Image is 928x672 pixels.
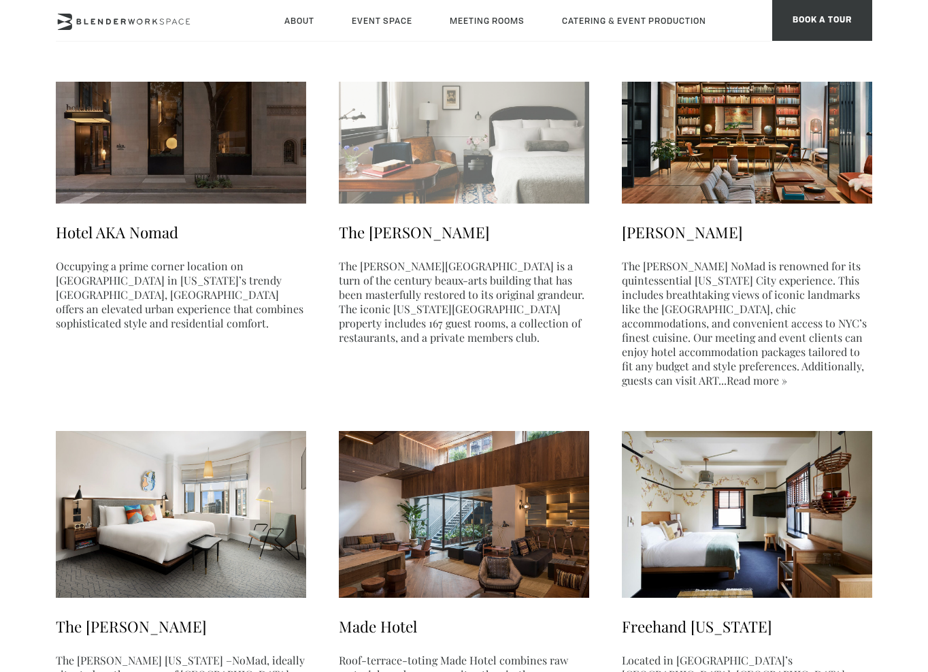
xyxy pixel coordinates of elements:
h3: Freehand [US_STATE] [622,616,872,637]
h3: Hotel AKA Nomad [56,222,306,243]
iframe: Chat Widget [860,607,928,672]
h3: Made Hotel [339,616,589,637]
img: Arlo-NoMad-12-Studio-3-1300x1040.jpg [622,37,872,204]
p: Occupying a prime corner location on [GEOGRAPHIC_DATA] in [US_STATE]’s trendy [GEOGRAPHIC_DATA], ... [56,259,306,330]
img: thened-room-1300x867.jpg [339,37,589,204]
a: The [PERSON_NAME]The [PERSON_NAME][GEOGRAPHIC_DATA] is a turn of the century beaux-arts building ... [339,194,589,345]
img: James-NoMad-King-Empire-View-LG-1300x867.jpg [56,431,306,598]
h3: [PERSON_NAME] [622,222,872,243]
img: aka-nomad-01-1300x867.jpg [56,37,306,204]
h3: The [PERSON_NAME] [56,616,306,637]
a: The [PERSON_NAME] NoMad is renowned for its quintessential [US_STATE] City experience. This inclu... [622,259,867,387]
img: madelobby-1300x867.jpg [339,431,589,598]
img: Corner-King-1300x866.jpg [622,431,872,598]
a: [PERSON_NAME] [622,194,872,243]
p: The [PERSON_NAME][GEOGRAPHIC_DATA] is a turn of the century beaux-arts building that has been mas... [339,259,589,345]
a: Hotel AKA NomadOccupying a prime corner location on [GEOGRAPHIC_DATA] in [US_STATE]’s trendy [GEO... [56,194,306,330]
h3: The [PERSON_NAME] [339,222,589,243]
a: Read more » [727,373,787,387]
